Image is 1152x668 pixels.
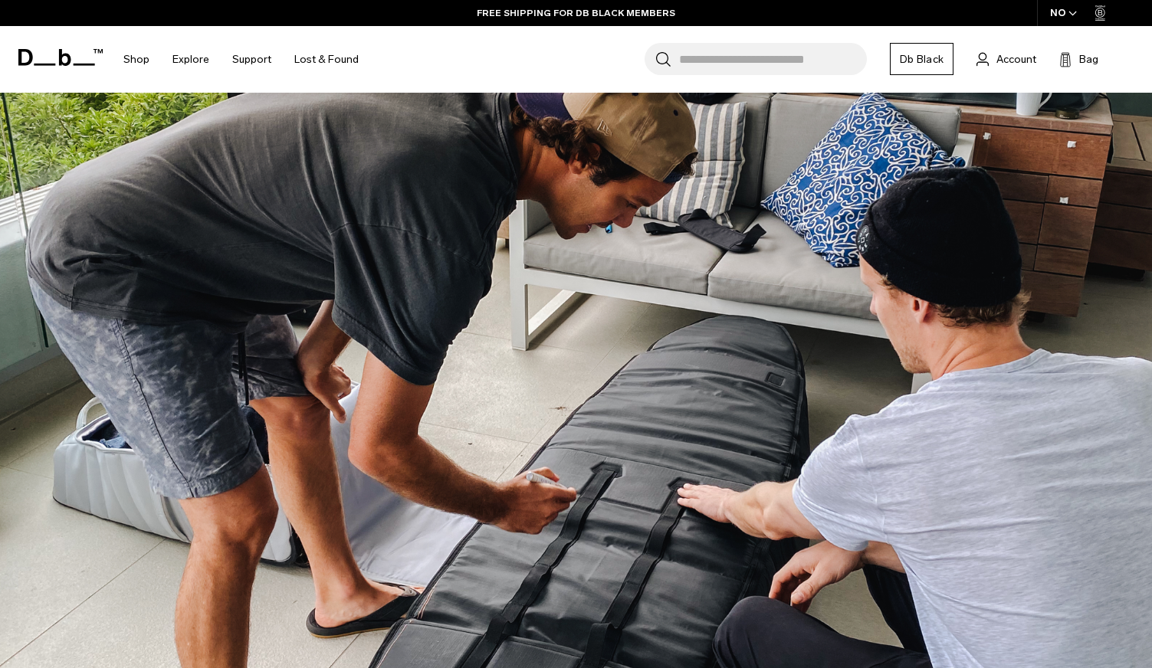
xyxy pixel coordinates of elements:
[996,51,1036,67] span: Account
[1079,51,1098,67] span: Bag
[1059,50,1098,68] button: Bag
[294,32,359,87] a: Lost & Found
[123,32,149,87] a: Shop
[890,43,953,75] a: Db Black
[112,26,370,93] nav: Main Navigation
[976,50,1036,68] a: Account
[172,32,209,87] a: Explore
[477,6,675,20] a: FREE SHIPPING FOR DB BLACK MEMBERS
[232,32,271,87] a: Support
